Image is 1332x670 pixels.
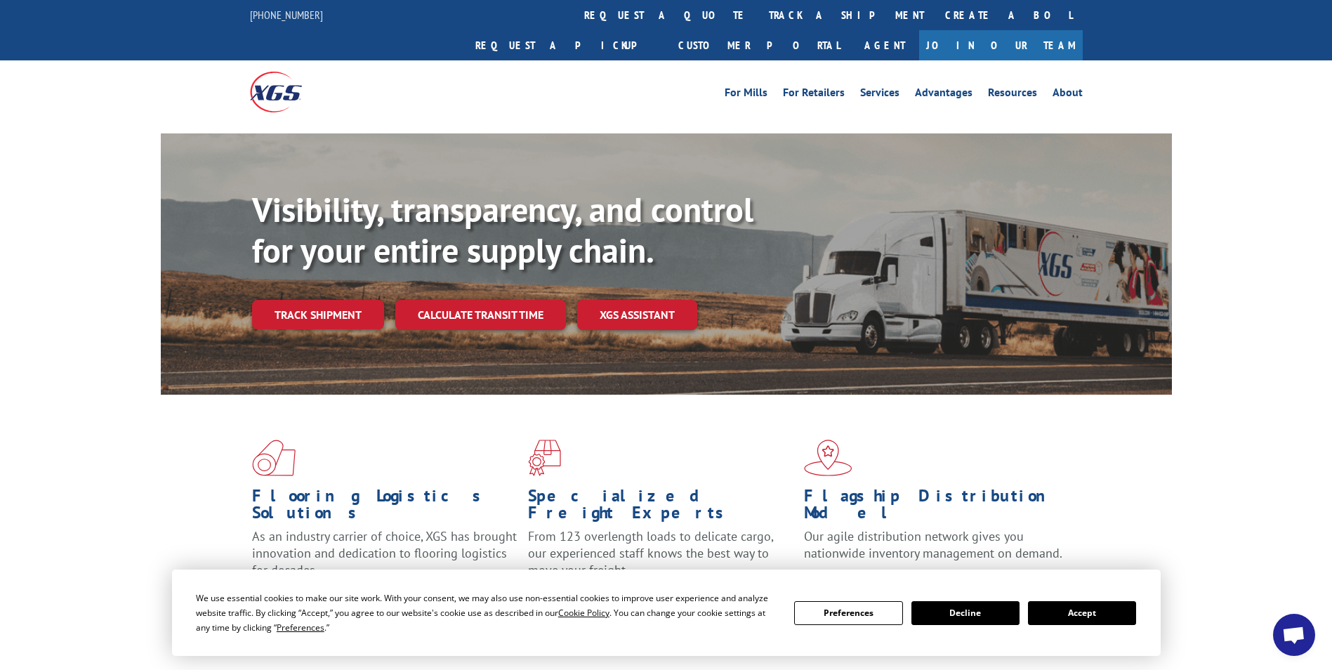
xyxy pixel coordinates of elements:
[725,87,767,103] a: For Mills
[850,30,919,60] a: Agent
[804,440,852,476] img: xgs-icon-flagship-distribution-model-red
[252,188,753,272] b: Visibility, transparency, and control for your entire supply chain.
[915,87,972,103] a: Advantages
[860,87,899,103] a: Services
[911,601,1020,625] button: Decline
[783,87,845,103] a: For Retailers
[528,440,561,476] img: xgs-icon-focused-on-flooring-red
[577,300,697,330] a: XGS ASSISTANT
[252,487,517,528] h1: Flooring Logistics Solutions
[804,487,1069,528] h1: Flagship Distribution Model
[1053,87,1083,103] a: About
[804,528,1062,561] span: Our agile distribution network gives you nationwide inventory management on demand.
[528,487,793,528] h1: Specialized Freight Experts
[988,87,1037,103] a: Resources
[250,8,323,22] a: [PHONE_NUMBER]
[277,622,324,633] span: Preferences
[794,601,902,625] button: Preferences
[196,591,777,635] div: We use essential cookies to make our site work. With your consent, we may also use non-essential ...
[919,30,1083,60] a: Join Our Team
[558,607,609,619] span: Cookie Policy
[252,528,517,578] span: As an industry carrier of choice, XGS has brought innovation and dedication to flooring logistics...
[172,570,1161,656] div: Cookie Consent Prompt
[528,528,793,591] p: From 123 overlength loads to delicate cargo, our experienced staff knows the best way to move you...
[668,30,850,60] a: Customer Portal
[395,300,566,330] a: Calculate transit time
[252,440,296,476] img: xgs-icon-total-supply-chain-intelligence-red
[252,300,384,329] a: Track shipment
[1028,601,1136,625] button: Accept
[1273,614,1315,656] div: Open chat
[465,30,668,60] a: Request a pickup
